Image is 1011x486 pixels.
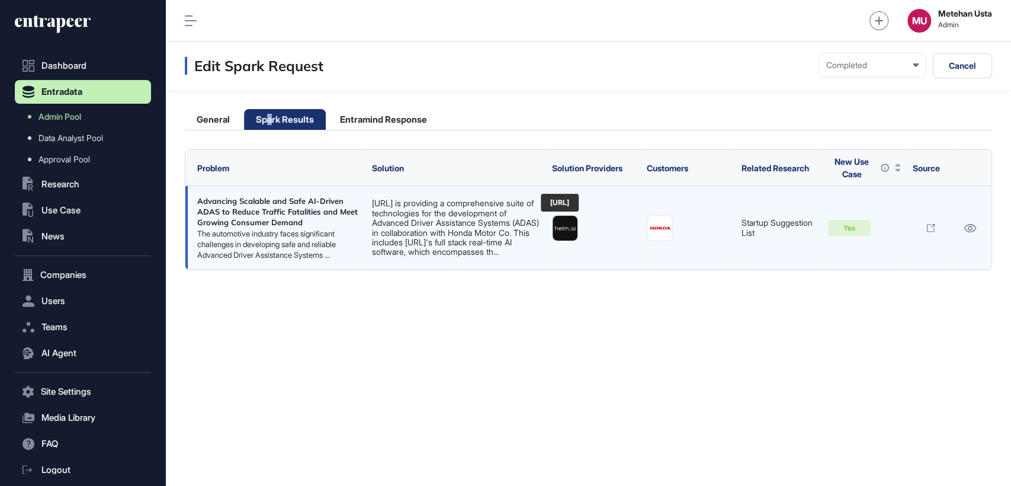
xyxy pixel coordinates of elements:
[38,133,103,143] span: Data Analyst Pool
[41,232,65,241] span: News
[647,215,673,241] a: Honda-logo
[41,465,70,475] span: Logout
[21,127,151,149] a: Data Analyst Pool
[41,439,58,449] span: FAQ
[553,216,577,241] img: Helm.ai-logo
[933,53,992,78] button: Cancel
[907,9,931,33] button: MU
[552,163,622,173] span: Solution Providers
[185,57,323,75] h3: Edit Spark Request
[197,228,360,261] div: The automotive industry faces significant challenges in developing safe and reliable Advanced Dri...
[328,109,439,130] li: Entramind Response
[15,225,151,248] button: News
[15,263,151,287] button: Companies
[828,155,876,180] span: New Use Case
[41,296,65,306] span: Users
[828,155,901,180] button: New Use Case
[647,225,672,231] img: Honda-logo
[15,289,151,313] button: Users
[742,218,816,238] a: Startup Suggestion List
[938,9,992,18] strong: Metehan Usta
[828,220,871,236] div: Yes
[15,315,151,339] button: Teams
[197,196,360,260] a: Advancing Scalable and Safe AI-Driven ADAS to Reduce Traffic Fatalities and Meet Growing Consumer...
[197,196,360,228] div: Advancing Scalable and Safe AI-Driven ADAS to Reduce Traffic Fatalities and Meet Growing Consumer...
[41,206,81,215] span: Use Case
[41,413,95,423] span: Media Library
[197,163,229,173] span: Problem
[41,348,76,358] span: AI Agent
[21,149,151,170] a: Approval Pool
[550,199,569,207] div: [URL]
[15,341,151,365] button: AI Agent
[244,109,326,130] li: Spark Results
[15,458,151,482] a: Logout
[938,21,992,29] span: Admin
[15,172,151,196] button: Research
[41,180,79,189] span: Research
[41,322,68,332] span: Teams
[15,199,151,222] button: Use Case
[21,106,151,127] a: Admin Pool
[552,215,578,241] a: Helm.ai-logo
[15,80,151,104] button: Entradata
[15,432,151,456] button: FAQ
[15,406,151,430] button: Media Library
[38,112,81,121] span: Admin Pool
[647,163,688,173] span: Customers
[38,155,90,164] span: Approval Pool
[15,380,151,404] button: Site Settings
[185,109,242,130] li: General
[372,198,539,257] a: [URL] is providing a comprehensive suite of technologies for the development of Advanced Driver A...
[41,61,86,71] span: Dashboard
[15,54,151,78] a: Dashboard
[913,163,940,173] span: Source
[41,387,91,397] span: Site Settings
[41,87,82,97] span: Entradata
[40,270,86,280] span: Companies
[372,163,404,173] span: Solution
[742,163,809,173] span: Related Research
